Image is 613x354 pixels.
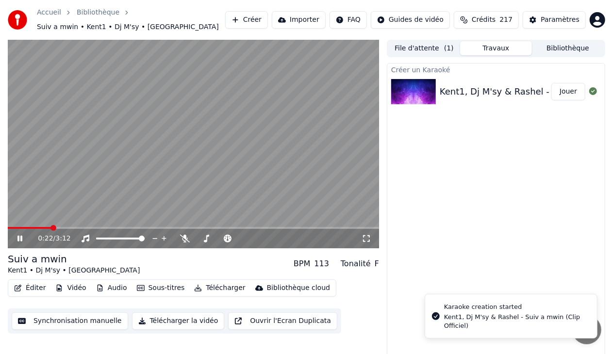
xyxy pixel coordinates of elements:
span: 217 [499,15,513,25]
button: Vidéo [51,281,90,295]
img: youka [8,10,27,30]
div: BPM [294,258,310,270]
nav: breadcrumb [37,8,225,32]
button: Sous-titres [133,281,189,295]
div: / [38,234,61,243]
span: 3:12 [55,234,70,243]
button: Éditer [10,281,50,295]
span: Crédits [472,15,496,25]
button: Paramètres [523,11,586,29]
button: File d'attente [388,41,460,55]
button: Télécharger la vidéo [132,312,225,330]
div: Tonalité [341,258,371,270]
button: Bibliothèque [532,41,604,55]
span: ( 1 ) [444,44,454,53]
div: Bibliothèque cloud [267,283,330,293]
button: Audio [92,281,131,295]
button: FAQ [330,11,367,29]
button: Ouvrir l'Ecran Duplicata [228,312,337,330]
div: Kent1, Dj M'sy & Rashel - Suiv a mwin (Clip Officiel) [444,313,589,330]
div: Créer un Karaoké [387,64,605,75]
div: Suiv a mwin [8,252,140,266]
div: Karaoke creation started [444,302,589,312]
button: Crédits217 [454,11,519,29]
div: 113 [314,258,329,270]
div: Paramètres [541,15,580,25]
button: Télécharger [190,281,249,295]
a: Bibliothèque [77,8,119,17]
button: Guides de vidéo [371,11,450,29]
button: Synchronisation manuelle [12,312,128,330]
button: Jouer [551,83,585,100]
div: Kent1 • Dj M'sy • [GEOGRAPHIC_DATA] [8,266,140,275]
div: F [375,258,379,270]
button: Créer [225,11,268,29]
span: Suiv a mwin • Kent1 • Dj M'sy • [GEOGRAPHIC_DATA] [37,22,219,32]
a: Accueil [37,8,61,17]
span: 0:22 [38,234,53,243]
button: Importer [272,11,326,29]
button: Travaux [460,41,532,55]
